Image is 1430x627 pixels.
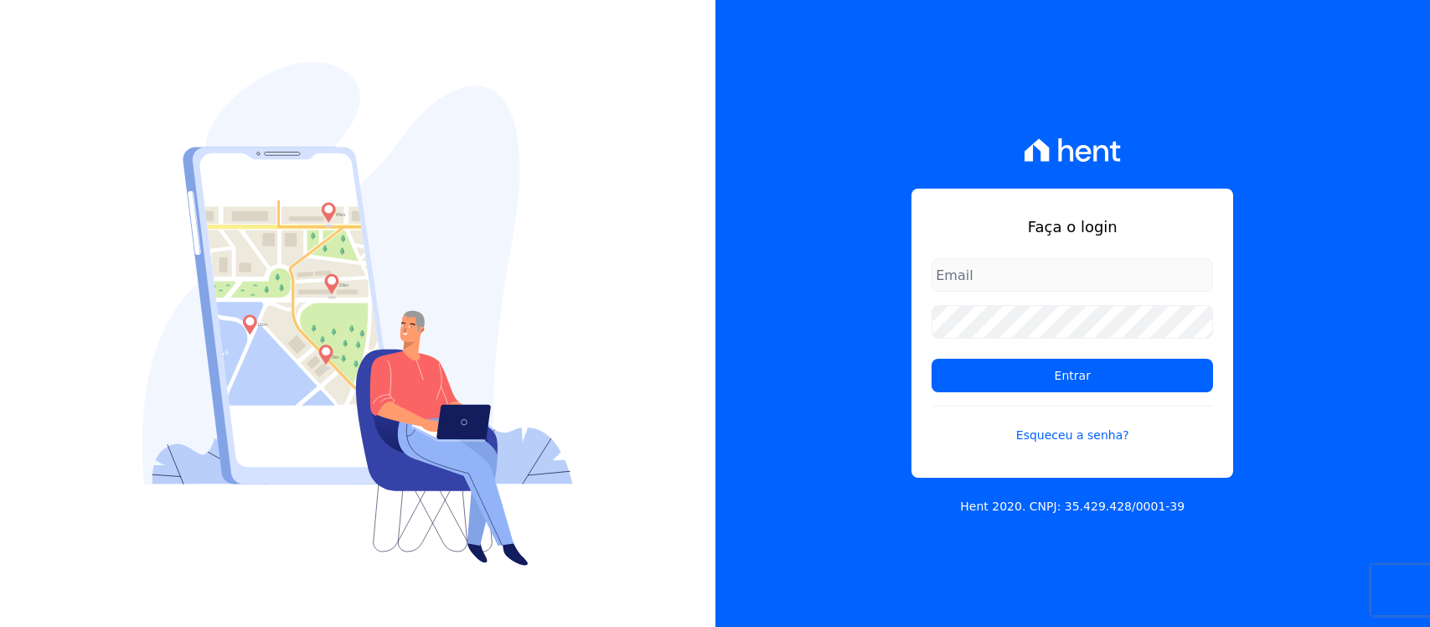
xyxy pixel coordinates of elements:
h1: Faça o login [932,215,1213,238]
p: Hent 2020. CNPJ: 35.429.428/0001-39 [960,498,1185,516]
a: Esqueceu a senha? [932,406,1213,444]
img: Login [142,62,573,566]
input: Entrar [932,359,1213,392]
input: Email [932,258,1213,292]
